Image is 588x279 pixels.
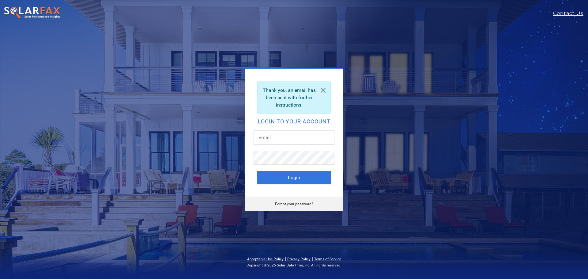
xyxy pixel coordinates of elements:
[312,256,313,262] span: |
[553,10,588,17] a: Contact Us
[257,171,331,184] button: Login
[4,6,61,19] img: SolarFax
[285,256,286,262] span: |
[257,119,331,124] h2: Login to your account
[257,81,331,114] div: Thank you, an email has been sent with further instructions.
[254,130,334,145] input: Email
[314,257,341,261] a: Terms of Service
[316,82,330,99] a: Close
[247,257,284,261] a: Acceptable Use Policy
[275,202,313,206] a: Forgot your password?
[287,257,311,261] a: Privacy Policy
